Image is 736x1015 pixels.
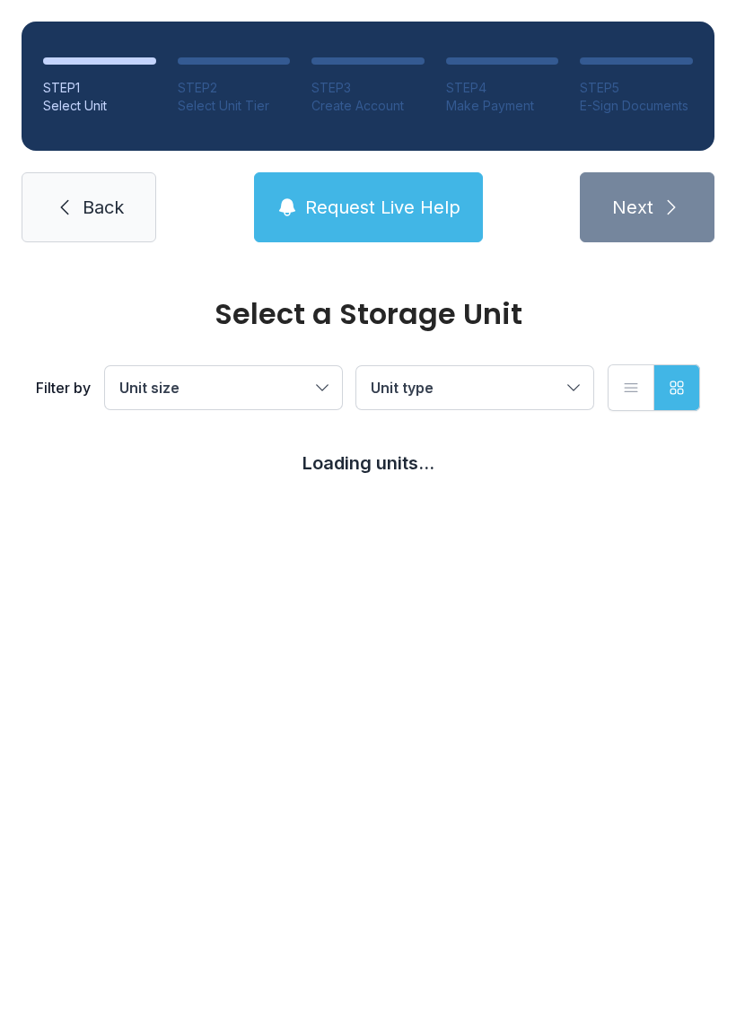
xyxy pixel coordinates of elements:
[356,366,593,409] button: Unit type
[36,377,91,398] div: Filter by
[580,97,693,115] div: E-Sign Documents
[43,79,156,97] div: STEP 1
[446,97,559,115] div: Make Payment
[36,300,700,328] div: Select a Storage Unit
[580,79,693,97] div: STEP 5
[446,79,559,97] div: STEP 4
[105,366,342,409] button: Unit size
[612,195,653,220] span: Next
[305,195,460,220] span: Request Live Help
[311,97,425,115] div: Create Account
[119,379,180,397] span: Unit size
[83,195,124,220] span: Back
[178,79,291,97] div: STEP 2
[311,79,425,97] div: STEP 3
[43,97,156,115] div: Select Unit
[36,451,700,476] div: Loading units...
[178,97,291,115] div: Select Unit Tier
[371,379,434,397] span: Unit type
